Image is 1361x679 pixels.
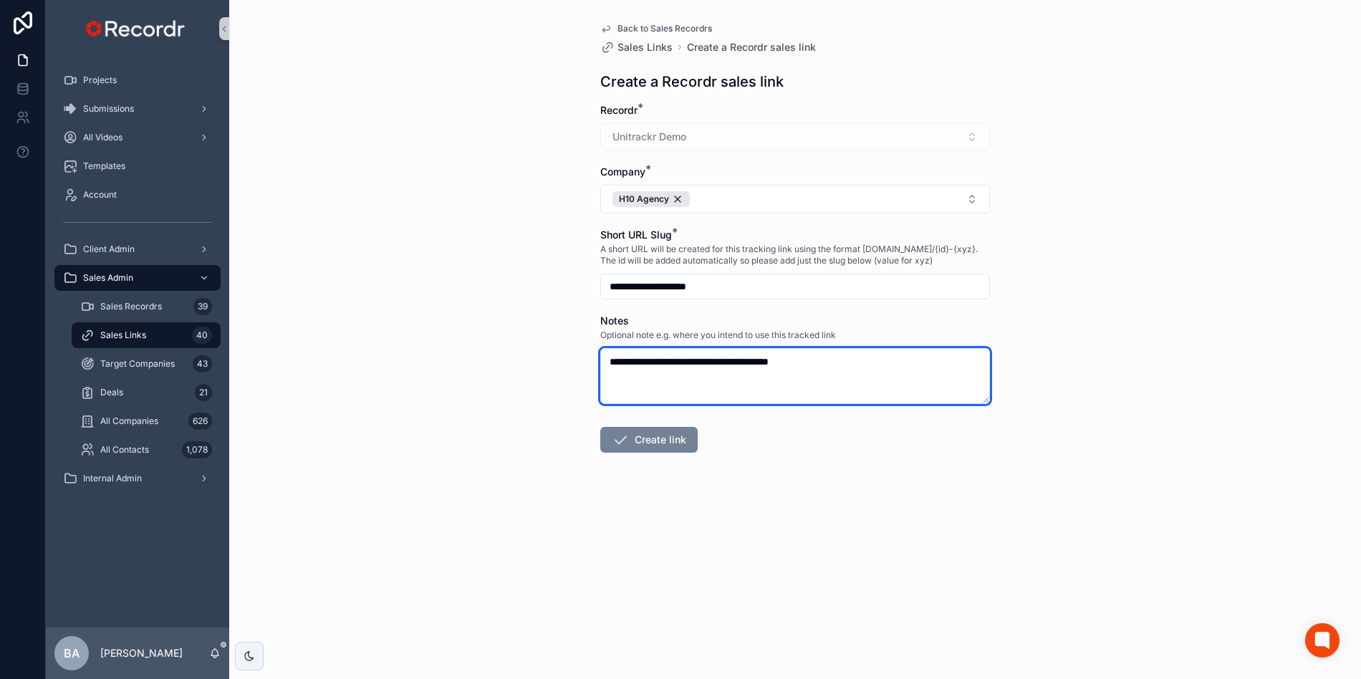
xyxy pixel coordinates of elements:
span: Projects [83,74,117,86]
a: All Contacts1,078 [72,437,221,463]
a: Sales Links [600,40,673,54]
a: Templates [54,153,221,179]
span: Recordr [600,104,638,116]
span: Company [600,165,645,178]
p: [PERSON_NAME] [100,646,183,660]
a: Sales Links40 [72,322,221,348]
a: Sales Admin [54,265,221,291]
div: 43 [193,355,212,372]
span: Short URL Slug [600,228,672,241]
span: All Companies [100,415,158,427]
a: Internal Admin [54,466,221,491]
span: Sales Links [100,329,146,341]
div: 21 [195,384,212,401]
h1: Create a Recordr sales link [600,72,784,92]
div: scrollable content [46,57,229,510]
span: Target Companies [100,358,175,370]
div: 39 [193,298,212,315]
span: Account [83,189,117,201]
span: Sales Links [617,40,673,54]
span: Client Admin [83,244,135,255]
button: Unselect 586 [612,191,690,207]
a: Projects [54,67,221,93]
span: Submissions [83,103,134,115]
span: Sales Admin [83,272,133,284]
a: Client Admin [54,236,221,262]
a: All Companies626 [72,408,221,434]
span: Deals [100,387,123,398]
span: Internal Admin [83,473,142,484]
a: Sales Recordrs39 [72,294,221,319]
span: H10 Agency [619,193,669,205]
img: App logo [82,17,192,40]
button: Create link [600,427,698,453]
span: Sales Recordrs [100,301,162,312]
a: Back to Sales Recordrs [600,23,712,34]
span: Optional note e.g. where you intend to use this tracked link [600,329,836,341]
span: All Videos [83,132,122,143]
span: Back to Sales Recordrs [617,23,712,34]
a: Target Companies43 [72,351,221,377]
a: Deals21 [72,380,221,405]
span: All Contacts [100,444,149,456]
div: 626 [188,413,212,430]
span: Templates [83,160,125,172]
div: 1,078 [182,441,212,458]
a: Create a Recordr sales link [687,40,816,54]
span: A short URL will be created for this tracking link using the format [DOMAIN_NAME]/{id}-{xyz}. The... [600,244,990,266]
span: BA [64,645,80,662]
div: 40 [192,327,212,344]
a: All Videos [54,125,221,150]
span: Notes [600,314,629,327]
button: Select Button [600,185,990,213]
a: Account [54,182,221,208]
a: Submissions [54,96,221,122]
